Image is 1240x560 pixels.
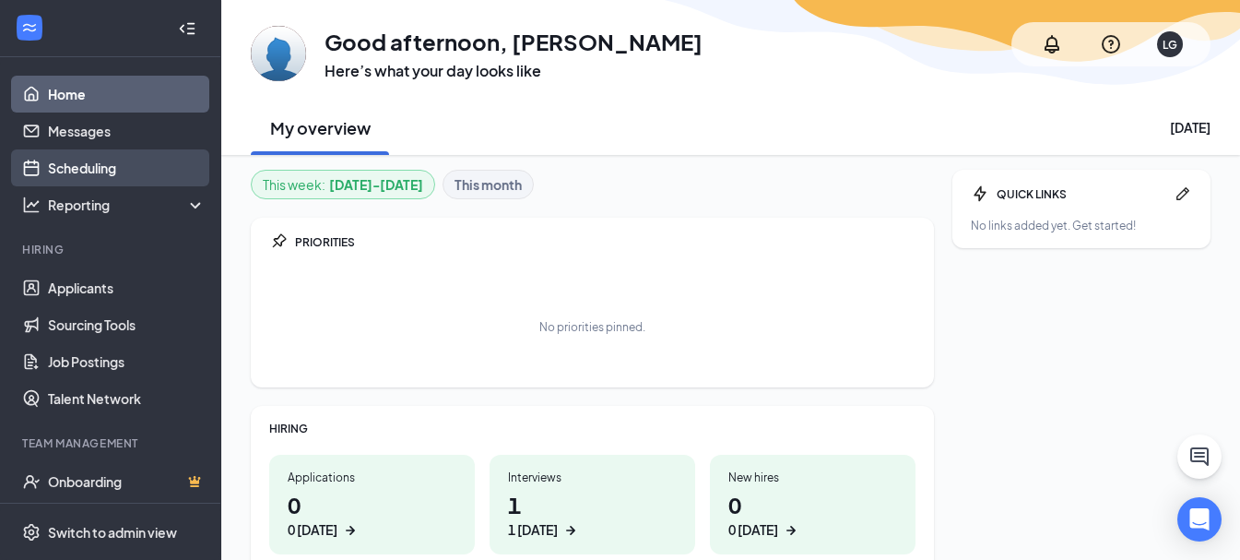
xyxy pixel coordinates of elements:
[1041,33,1063,55] svg: Notifications
[341,521,360,540] svg: ArrowRight
[48,76,206,113] a: Home
[997,186,1166,202] div: QUICK LINKS
[288,489,456,540] h1: 0
[22,242,202,257] div: Hiring
[1177,497,1222,542] div: Open Intercom Messenger
[710,455,915,554] a: New hires00 [DATE]ArrowRight
[1188,446,1210,468] svg: ChatActive
[508,470,677,485] div: Interviews
[329,174,423,195] b: [DATE] - [DATE]
[971,185,989,203] svg: Bolt
[48,463,206,500] a: OnboardingCrown
[561,521,580,540] svg: ArrowRight
[1177,435,1222,479] button: ChatActive
[1163,37,1177,53] div: LG
[490,455,695,554] a: Interviews11 [DATE]ArrowRight
[971,218,1192,233] div: No links added yet. Get started!
[22,435,202,451] div: Team Management
[48,500,206,537] a: TeamCrown
[325,26,703,57] h1: Good afternoon, [PERSON_NAME]
[48,306,206,343] a: Sourcing Tools
[728,489,897,540] h1: 0
[270,116,371,139] h2: My overview
[263,174,423,195] div: This week :
[295,234,915,250] div: PRIORITIES
[20,18,39,37] svg: WorkstreamLogo
[288,520,337,540] div: 0 [DATE]
[48,380,206,417] a: Talent Network
[455,174,522,195] b: This month
[539,319,645,335] div: No priorities pinned.
[251,26,306,81] img: Lori Geiger
[178,19,196,38] svg: Collapse
[1170,118,1210,137] div: [DATE]
[288,470,456,485] div: Applications
[728,520,778,540] div: 0 [DATE]
[48,523,177,542] div: Switch to admin view
[48,269,206,306] a: Applicants
[728,470,897,485] div: New hires
[269,421,915,436] div: HIRING
[508,520,558,540] div: 1 [DATE]
[22,523,41,542] svg: Settings
[1100,33,1122,55] svg: QuestionInfo
[48,149,206,186] a: Scheduling
[22,196,41,214] svg: Analysis
[269,232,288,251] svg: Pin
[48,343,206,380] a: Job Postings
[48,196,207,214] div: Reporting
[325,61,703,81] h3: Here’s what your day looks like
[1174,185,1192,203] svg: Pen
[782,521,800,540] svg: ArrowRight
[269,455,475,554] a: Applications00 [DATE]ArrowRight
[48,113,206,149] a: Messages
[508,489,677,540] h1: 1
